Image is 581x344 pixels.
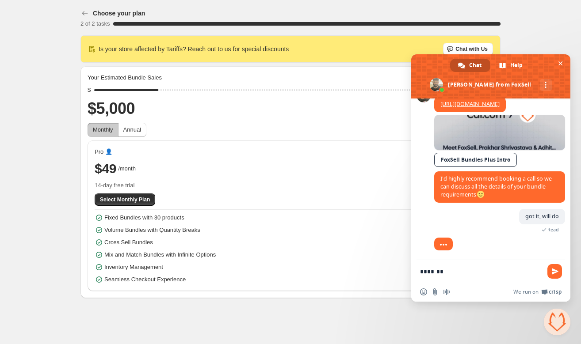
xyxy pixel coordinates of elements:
[100,196,150,203] span: Select Monthly Plan
[88,73,162,82] span: Your Estimated Bundle Sales
[93,9,145,18] h3: Choose your plan
[93,126,113,133] span: Monthly
[95,147,112,156] span: Pro 👤
[440,175,552,198] span: I’d highly recommend booking a call so we can discuss all the details of your bundle requirements
[104,250,216,259] span: Mix and Match Bundles with Infinite Options
[469,59,482,72] span: Chat
[450,59,490,72] a: Chat
[104,226,200,234] span: Volume Bundles with Quantity Breaks
[95,160,116,178] span: $49
[95,193,155,206] button: Select Monthly Plan
[525,212,559,220] span: got it, will do
[104,238,153,247] span: Cross Sell Bundles
[88,98,493,119] h2: $5,000
[123,126,141,133] span: Annual
[95,181,486,190] span: 14-day free trial
[104,275,186,284] span: Seamless Checkout Experience
[420,288,427,295] span: Insert an emoji
[118,123,146,137] button: Annual
[455,45,488,53] span: Chat with Us
[510,59,523,72] span: Help
[547,264,562,279] span: Send
[440,100,500,108] a: [URL][DOMAIN_NAME]
[104,213,184,222] span: Fixed Bundles with 30 products
[443,288,450,295] span: Audio message
[118,164,136,173] span: /month
[420,260,544,282] textarea: Compose your message...
[88,86,91,95] div: $
[88,123,118,137] button: Monthly
[513,288,539,295] span: We run on
[432,288,439,295] span: Send a file
[104,263,163,272] span: Inventory Management
[434,153,517,167] a: FoxSell Bundles Plus Intro
[99,45,289,53] span: Is your store affected by Tariffs? Reach out to us for special discounts
[443,43,493,55] button: Chat with Us
[80,20,110,27] span: 2 of 2 tasks
[491,59,531,72] a: Help
[547,227,559,233] span: Read
[513,288,562,295] a: We run onCrisp
[544,309,570,335] a: Close chat
[549,288,562,295] span: Crisp
[556,59,565,68] span: Close chat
